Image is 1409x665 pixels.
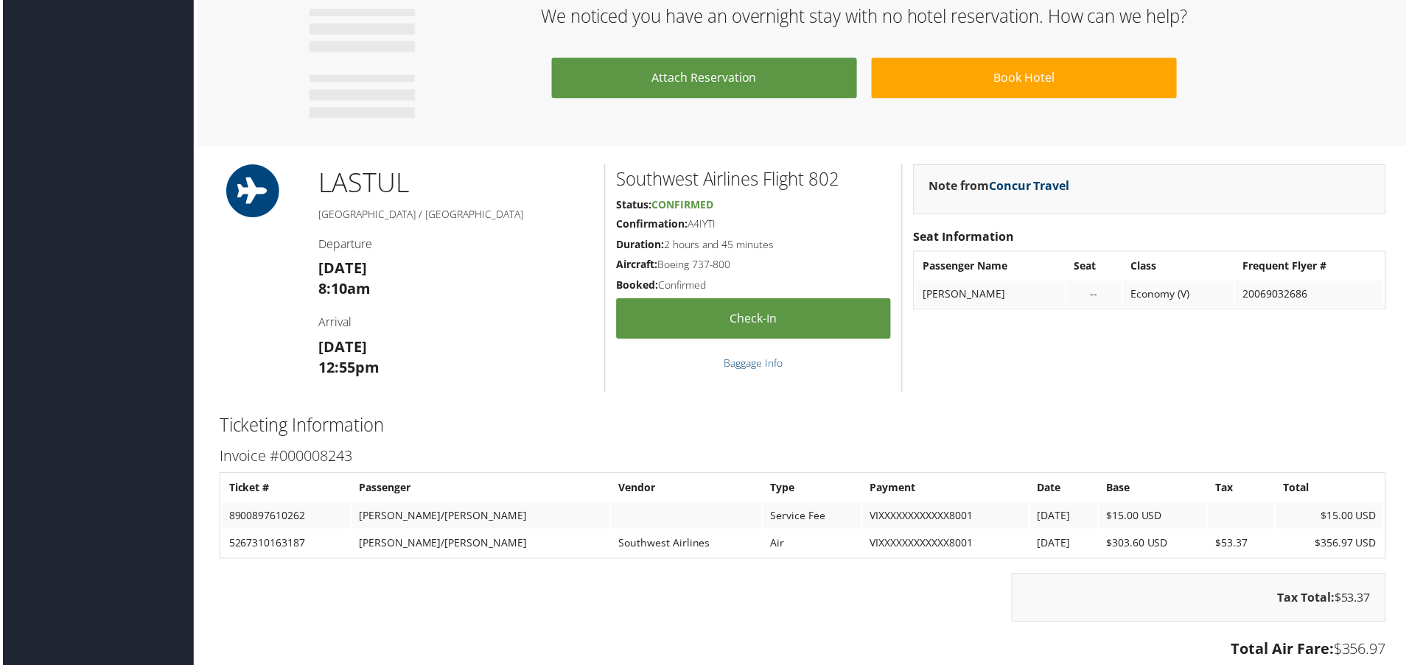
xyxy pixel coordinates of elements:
[917,282,1067,309] td: [PERSON_NAME]
[220,504,349,531] td: 8900897610262
[616,218,892,233] h5: A4IYTI
[1032,532,1099,559] td: [DATE]
[1032,476,1099,503] th: Date
[1101,476,1209,503] th: Base
[616,279,892,294] h5: Confirmed
[217,641,1389,662] h3: $356.97
[1032,504,1099,531] td: [DATE]
[1211,476,1277,503] th: Tax
[317,315,593,331] h4: Arrival
[317,259,366,279] strong: [DATE]
[317,280,369,300] strong: 8:10am
[616,279,658,293] strong: Booked:
[317,338,366,358] strong: [DATE]
[1280,592,1338,608] strong: Tax Total:
[616,198,651,212] strong: Status:
[317,208,593,222] h5: [GEOGRAPHIC_DATA] / [GEOGRAPHIC_DATA]
[864,504,1030,531] td: VIXXXXXXXXXXXX8001
[1279,476,1387,503] th: Total
[317,359,378,379] strong: 12:55pm
[220,532,349,559] td: 5267310163187
[1125,282,1237,309] td: Economy (V)
[1279,532,1387,559] td: $356.97 USD
[1101,532,1209,559] td: $303.60 USD
[1125,254,1237,281] th: Class
[350,476,609,503] th: Passenger
[990,178,1071,194] a: Concur Travel
[217,415,1389,440] h2: Ticketing Information
[1076,289,1116,302] div: --
[1234,641,1337,661] strong: Total Air Fare:
[763,532,862,559] td: Air
[317,165,593,202] h1: LAS TUL
[864,532,1030,559] td: VIXXXXXXXXXXXX8001
[220,476,349,503] th: Ticket #
[1211,532,1277,559] td: $53.37
[763,504,862,531] td: Service Fee
[651,198,713,212] span: Confirmed
[616,239,892,253] h5: 2 hours and 45 minutes
[763,476,862,503] th: Type
[1013,576,1389,624] div: $53.37
[1238,282,1387,309] td: 20069032686
[1238,254,1387,281] th: Frequent Flyer #
[1101,504,1209,531] td: $15.00 USD
[616,239,664,253] strong: Duration:
[616,258,657,272] strong: Aircraft:
[1069,254,1124,281] th: Seat
[1279,504,1387,531] td: $15.00 USD
[930,178,1071,194] strong: Note from
[551,58,858,99] a: Attach Reservation
[616,218,688,232] strong: Confirmation:
[350,504,609,531] td: [PERSON_NAME]/[PERSON_NAME]
[317,237,593,253] h4: Departure
[611,532,762,559] td: Southwest Airlines
[915,230,1015,246] strong: Seat Information
[616,300,892,340] a: Check-in
[873,58,1179,99] a: Book Hotel
[616,258,892,273] h5: Boeing 737-800
[611,476,762,503] th: Vendor
[917,254,1067,281] th: Passenger Name
[350,532,609,559] td: [PERSON_NAME]/[PERSON_NAME]
[217,448,1389,468] h3: Invoice #000008243
[864,476,1030,503] th: Payment
[616,167,892,192] h2: Southwest Airlines Flight 802
[724,357,783,371] a: Baggage Info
